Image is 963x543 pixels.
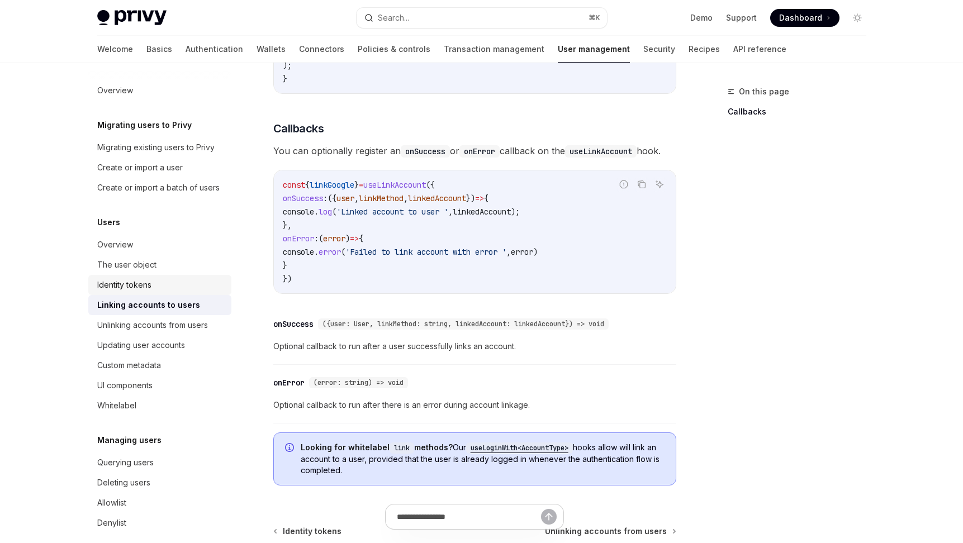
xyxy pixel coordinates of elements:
a: User management [558,36,630,63]
a: Denylist [88,513,231,533]
span: }) [466,193,475,203]
span: log [319,207,332,217]
button: Search...⌘K [357,8,607,28]
span: ({ [328,193,336,203]
span: : [323,193,328,203]
div: onError [273,377,305,388]
div: Search... [378,11,409,25]
div: Overview [97,238,133,251]
span: = [359,180,363,190]
a: Identity tokens [88,275,231,295]
span: Callbacks [273,121,324,136]
span: Optional callback to run after a user successfully links an account. [273,340,676,353]
span: ( [319,234,323,244]
span: ( [341,247,345,257]
span: ); [283,60,292,70]
a: Connectors [299,36,344,63]
h5: Users [97,216,120,229]
a: Linking accounts to users [88,295,231,315]
span: error [511,247,533,257]
a: Allowlist [88,493,231,513]
code: useLinkAccount [565,145,637,158]
span: onError [283,234,314,244]
span: ({user: User, linkMethod: string, linkedAccount: linkedAccount}) => void [322,320,604,328]
span: ( [332,207,336,217]
span: }) [283,274,292,284]
a: API reference [733,36,786,63]
a: useLoginWith<AccountType> [466,442,573,452]
div: Create or import a user [97,161,183,174]
span: linkMethod [359,193,404,203]
code: onError [459,145,500,158]
div: Unlinking accounts from users [97,318,208,332]
a: Whitelabel [88,396,231,416]
button: Toggle dark mode [848,9,866,27]
a: UI components [88,375,231,396]
div: Denylist [97,516,126,530]
code: useLoginWith<AccountType> [466,442,573,454]
span: . [314,247,319,257]
a: Custom metadata [88,355,231,375]
span: , [404,193,408,203]
span: ); [511,207,520,217]
div: Custom metadata [97,359,161,372]
svg: Info [285,443,296,454]
a: Basics [146,36,172,63]
h5: Migrating users to Privy [97,118,192,132]
span: } [283,74,287,84]
span: useLinkAccount [363,180,426,190]
span: , [506,247,511,257]
div: Migrating existing users to Privy [97,141,215,154]
h5: Managing users [97,434,162,447]
span: ({ [426,180,435,190]
button: Copy the contents from the code block [634,177,649,192]
div: Whitelabel [97,399,136,412]
span: }, [283,220,292,230]
div: Deleting users [97,476,150,489]
a: Migrating existing users to Privy [88,137,231,158]
a: Create or import a batch of users [88,178,231,198]
span: ⌘ K [589,13,600,22]
button: Report incorrect code [616,177,631,192]
span: On this page [739,85,789,98]
span: error [323,234,345,244]
a: Deleting users [88,473,231,493]
span: You can optionally register an or callback on the hook. [273,143,676,159]
strong: Looking for whitelabel methods? [301,442,453,452]
code: link [390,442,414,454]
span: console [283,247,314,257]
img: light logo [97,10,167,26]
span: const [283,180,305,190]
span: 'Failed to link account with error ' [345,247,506,257]
div: Create or import a batch of users [97,181,220,194]
a: Callbacks [728,103,875,121]
span: onSuccess [283,193,323,203]
span: linkedAccount [453,207,511,217]
a: Transaction management [444,36,544,63]
a: Querying users [88,453,231,473]
a: Policies & controls [358,36,430,63]
a: Overview [88,235,231,255]
span: Dashboard [779,12,822,23]
span: error [319,247,341,257]
a: Support [726,12,757,23]
span: (error: string) => void [314,378,404,387]
span: ) [345,234,350,244]
span: { [484,193,488,203]
span: . [314,207,319,217]
span: , [448,207,453,217]
a: Security [643,36,675,63]
div: Querying users [97,456,154,469]
span: , [354,193,359,203]
span: => [475,193,484,203]
button: Ask AI [652,177,667,192]
a: Create or import a user [88,158,231,178]
span: ) [533,247,538,257]
span: { [359,234,363,244]
span: linkedAccount [408,193,466,203]
a: Demo [690,12,713,23]
a: Welcome [97,36,133,63]
div: Updating user accounts [97,339,185,352]
code: onSuccess [401,145,450,158]
a: Authentication [186,36,243,63]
